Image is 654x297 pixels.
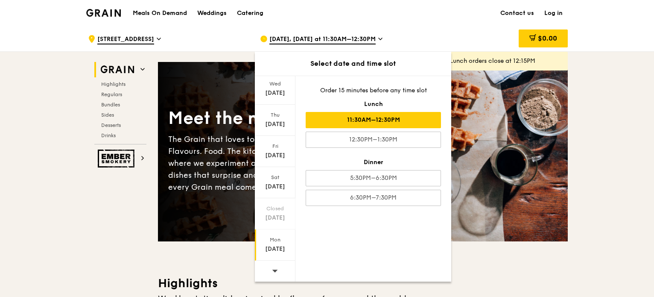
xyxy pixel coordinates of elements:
[306,132,441,148] div: 12:30PM–1:30PM
[86,9,121,17] img: Grain
[101,91,122,97] span: Regulars
[256,89,294,97] div: [DATE]
[256,182,294,191] div: [DATE]
[256,236,294,243] div: Mon
[306,100,441,109] div: Lunch
[101,122,121,128] span: Desserts
[168,133,363,193] div: The Grain that loves to play. With ingredients. Flavours. Food. The kitchen is our happy place, w...
[232,0,269,26] a: Catering
[158,276,568,291] h3: Highlights
[256,112,294,118] div: Thu
[256,143,294,150] div: Fri
[98,150,137,168] img: Ember Smokery web logo
[450,57,561,65] div: Lunch orders close at 12:15PM
[306,112,441,128] div: 11:30AM–12:30PM
[256,214,294,222] div: [DATE]
[101,81,126,87] span: Highlights
[306,158,441,167] div: Dinner
[97,35,154,44] span: [STREET_ADDRESS]
[306,190,441,206] div: 6:30PM–7:30PM
[101,132,116,138] span: Drinks
[256,151,294,160] div: [DATE]
[237,0,263,26] div: Catering
[192,0,232,26] a: Weddings
[256,245,294,253] div: [DATE]
[133,9,187,18] h1: Meals On Demand
[539,0,568,26] a: Log in
[306,170,441,186] div: 5:30PM–6:30PM
[101,102,120,108] span: Bundles
[538,34,557,42] span: $0.00
[256,174,294,181] div: Sat
[256,80,294,87] div: Wed
[255,59,451,69] div: Select date and time slot
[197,0,227,26] div: Weddings
[306,86,441,95] div: Order 15 minutes before any time slot
[168,107,363,130] div: Meet the new Grain
[269,35,376,44] span: [DATE], [DATE] at 11:30AM–12:30PM
[495,0,539,26] a: Contact us
[101,112,114,118] span: Sides
[256,120,294,129] div: [DATE]
[256,205,294,212] div: Closed
[98,62,137,77] img: Grain web logo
